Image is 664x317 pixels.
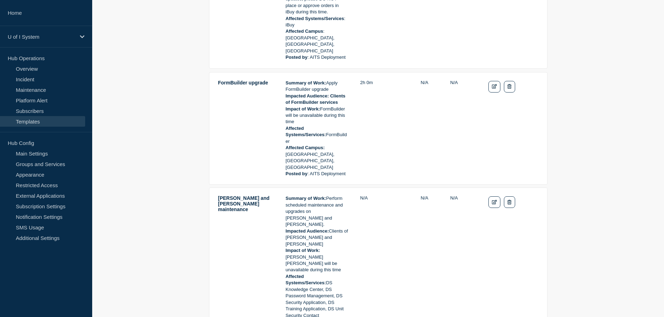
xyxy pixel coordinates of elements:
strong: Impact of Work: [286,248,320,253]
strong: Affected Campus [286,28,323,34]
p: [GEOGRAPHIC_DATA],[GEOGRAPHIC_DATA],[GEOGRAPHIC_DATA] [286,145,348,171]
td: Title: FormBuilder upgrade [218,80,274,178]
a: Edit [488,81,501,93]
p: : AITS Deployment [286,54,348,61]
strong: Affected Campus: [286,145,325,150]
td: Details: <strong>Summary of Work:</strong> Apply FormBuilder upgrade<br/><strong>Impacted Audienc... [285,80,349,178]
p: FormBuilder will be unavailable during this time [286,106,348,125]
td: Actions: Edit Delete [488,80,539,178]
p: : AITS Deployment [286,171,348,177]
p: Clients of [PERSON_NAME] and [PERSON_NAME] [286,228,348,247]
button: Delete [504,81,515,93]
td: Silent: N/A [420,80,439,178]
strong: Summary of Work: [286,80,326,85]
strong: Posted by [286,171,308,176]
strong: Affected Systems/Services: [286,126,326,137]
strong: Impacted Audience: Clients of FormBuilder services [286,93,347,105]
strong: Summary of Work: [286,196,326,201]
p: U of I System [8,34,75,40]
p: Apply FormBuilder upgrade [286,80,348,93]
button: Delete [504,196,515,208]
p: : iBuy [286,15,348,28]
strong: Affected Systems/Services [286,16,344,21]
strong: Posted by [286,55,308,60]
p: : [GEOGRAPHIC_DATA],[GEOGRAPHIC_DATA],[GEOGRAPHIC_DATA] [286,28,348,54]
strong: Affected Systems/Services: [286,274,326,285]
a: Edit [488,196,501,208]
strong: Impact of Work: [286,106,320,112]
p: Perform scheduled maintenance and upgrades on [PERSON_NAME] and [PERSON_NAME]. [286,195,348,228]
p: [PERSON_NAME] [PERSON_NAME] will be unavailable during this time [286,247,348,273]
td: Duration: 2h 0m [360,80,409,178]
strong: Impacted Audience: [286,228,329,234]
p: FormBuilder [286,125,348,145]
td: Labels: global.none [450,80,477,178]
